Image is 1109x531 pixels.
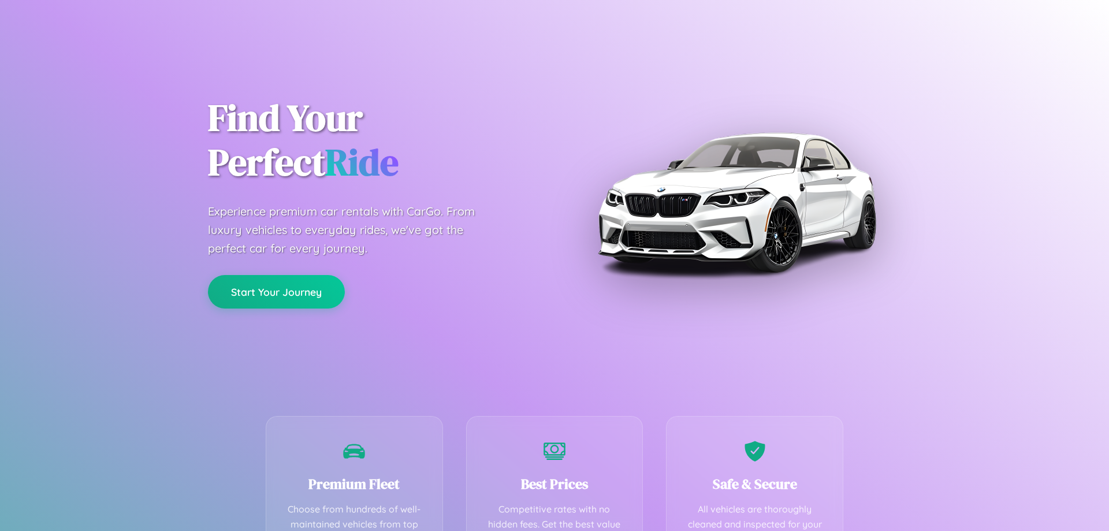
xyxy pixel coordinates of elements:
[208,202,497,258] p: Experience premium car rentals with CarGo. From luxury vehicles to everyday rides, we've got the ...
[592,58,881,347] img: Premium BMW car rental vehicle
[284,474,425,493] h3: Premium Fleet
[325,137,399,187] span: Ride
[208,275,345,309] button: Start Your Journey
[684,474,825,493] h3: Safe & Secure
[484,474,626,493] h3: Best Prices
[208,96,537,185] h1: Find Your Perfect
